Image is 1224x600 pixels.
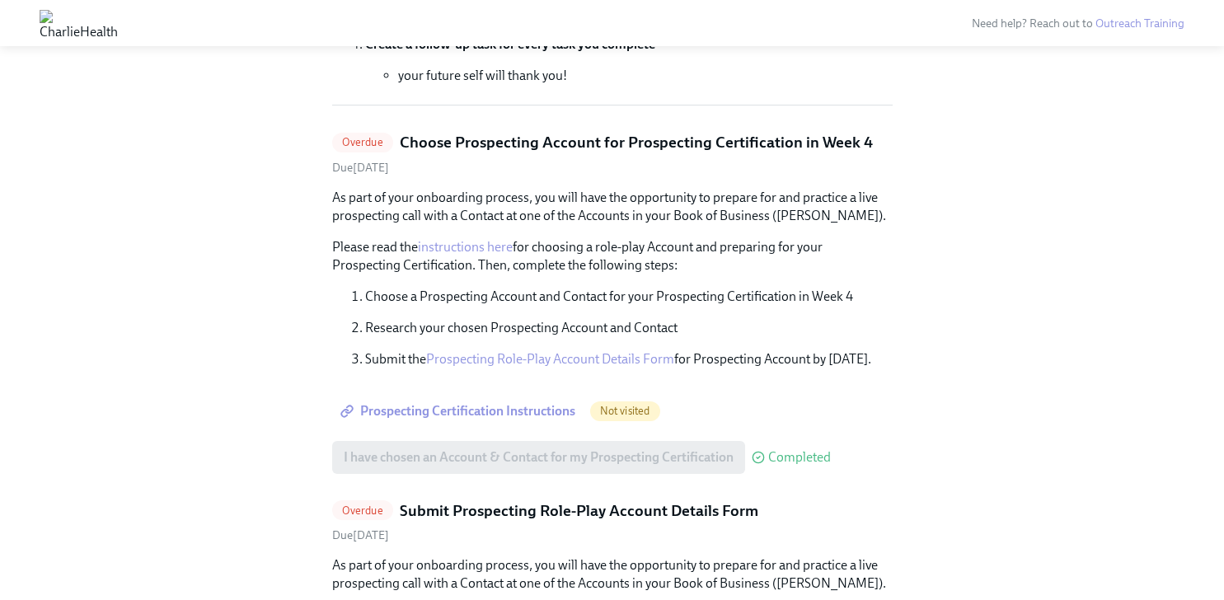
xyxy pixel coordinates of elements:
span: Completed [768,451,831,464]
h5: Choose Prospecting Account for Prospecting Certification in Week 4 [400,132,873,153]
a: instructions here [418,239,513,255]
p: As part of your onboarding process, you will have the opportunity to prepare for and practice a l... [332,556,893,593]
a: Outreach Training [1095,16,1184,30]
p: Submit the for Prospecting Account by [DATE]. [365,350,893,368]
a: Prospecting Role-Play Account Details Form [426,351,674,367]
p: Research your chosen Prospecting Account and Contact [365,319,893,337]
li: your future self will thank you! [398,67,893,85]
p: Choose a Prospecting Account and Contact for your Prospecting Certification in Week 4 [365,288,893,306]
span: Overdue [332,504,393,517]
span: Not visited [590,405,660,417]
img: CharlieHealth [40,10,118,36]
a: OverdueChoose Prospecting Account for Prospecting Certification in Week 4Due[DATE] [332,132,893,176]
a: Prospecting Certification Instructions [332,395,587,428]
span: Tuesday, August 12th 2025, 7:00 am [332,161,389,175]
p: As part of your onboarding process, you will have the opportunity to prepare for and practice a l... [332,189,893,225]
h5: Submit Prospecting Role-Play Account Details Form [400,500,758,522]
span: Prospecting Certification Instructions [344,403,575,420]
span: Overdue [332,136,393,148]
span: Wednesday, August 13th 2025, 7:00 am [332,528,389,542]
a: OverdueSubmit Prospecting Role-Play Account Details FormDue[DATE] [332,500,893,544]
span: Need help? Reach out to [972,16,1184,30]
p: Please read the for choosing a role-play Account and preparing for your Prospecting Certification... [332,238,893,274]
